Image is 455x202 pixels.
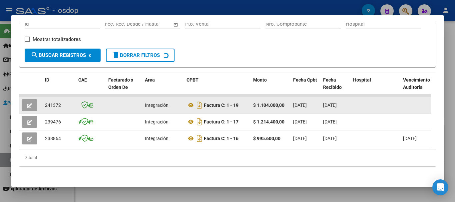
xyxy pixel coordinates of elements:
span: Hospital [353,77,371,83]
datatable-header-cell: CPBT [184,73,250,102]
button: Borrar Filtros [106,49,175,62]
input: Fecha inicio [105,21,132,27]
datatable-header-cell: Monto [250,73,290,102]
span: Integración [145,102,169,108]
span: Mostrar totalizadores [33,35,81,43]
span: Vencimiento Auditoría [403,77,430,90]
button: Open calendar [172,21,180,28]
span: Area [145,77,155,83]
span: [DATE] [323,102,337,108]
span: Facturado x Orden De [108,77,133,90]
button: Buscar Registros [25,49,101,62]
datatable-header-cell: ID [42,73,76,102]
div: 3 total [19,149,436,166]
datatable-header-cell: Vencimiento Auditoría [400,73,430,102]
datatable-header-cell: Fecha Cpbt [290,73,320,102]
datatable-header-cell: Fecha Recibido [320,73,350,102]
span: CPBT [187,77,199,83]
i: Descargar documento [195,100,204,110]
datatable-header-cell: Facturado x Orden De [106,73,142,102]
span: [DATE] [293,136,307,141]
span: Fecha Cpbt [293,77,317,83]
span: 238864 [45,136,61,141]
datatable-header-cell: Hospital [350,73,400,102]
span: ID [45,77,49,83]
span: [DATE] [323,119,337,124]
span: 241372 [45,102,61,108]
strong: $ 1.214.400,00 [253,119,284,124]
i: Descargar documento [195,116,204,127]
mat-icon: search [31,51,39,59]
strong: $ 995.600,00 [253,136,280,141]
span: Monto [253,77,267,83]
strong: Factura C: 1 - 17 [204,119,238,124]
strong: $ 1.104.000,00 [253,102,284,108]
datatable-header-cell: CAE [76,73,106,102]
span: CAE [78,77,87,83]
datatable-header-cell: Area [142,73,184,102]
span: Integración [145,119,169,124]
div: Open Intercom Messenger [432,179,448,195]
span: [DATE] [323,136,337,141]
span: [DATE] [403,136,417,141]
span: Integración [145,136,169,141]
span: Borrar Filtros [112,52,160,58]
span: Fecha Recibido [323,77,342,90]
i: Descargar documento [195,133,204,144]
span: [DATE] [293,119,307,124]
span: Buscar Registros [31,52,86,58]
mat-icon: delete [112,51,120,59]
strong: Factura C: 1 - 19 [204,102,238,108]
strong: Factura C: 1 - 16 [204,136,238,141]
span: [DATE] [293,102,307,108]
input: Fecha fin [138,21,170,27]
span: 239476 [45,119,61,124]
